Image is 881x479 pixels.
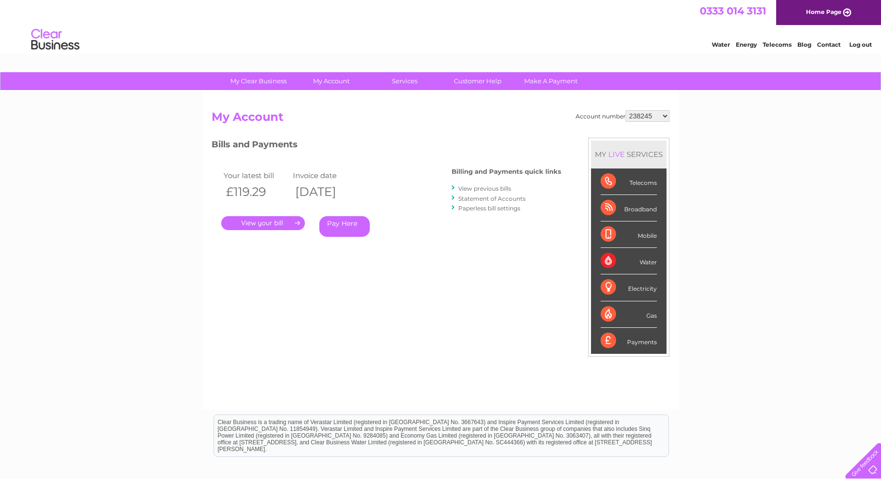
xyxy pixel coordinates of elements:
td: Your latest bill [221,169,290,182]
a: My Clear Business [219,72,298,90]
a: Customer Help [438,72,517,90]
div: Account number [576,110,669,122]
h2: My Account [212,110,669,129]
div: Gas [601,301,657,328]
a: Paperless bill settings [458,205,520,212]
a: Statement of Accounts [458,195,526,202]
a: My Account [292,72,371,90]
a: 0333 014 3131 [700,5,766,17]
td: Invoice date [290,169,360,182]
a: Make A Payment [511,72,591,90]
div: MY SERVICES [591,141,667,168]
div: Clear Business is a trading name of Verastar Limited (registered in [GEOGRAPHIC_DATA] No. 3667643... [214,5,668,47]
div: Water [601,248,657,274]
a: Water [712,41,730,48]
img: logo.png [31,25,80,54]
div: Broadband [601,195,657,221]
div: Mobile [601,221,657,248]
div: LIVE [606,150,627,159]
a: Energy [736,41,757,48]
th: [DATE] [290,182,360,202]
div: Electricity [601,274,657,301]
h3: Bills and Payments [212,138,561,155]
div: Payments [601,328,657,354]
h4: Billing and Payments quick links [452,168,561,175]
a: Contact [817,41,841,48]
a: Telecoms [763,41,792,48]
a: Services [365,72,444,90]
a: Blog [797,41,811,48]
div: Telecoms [601,168,657,195]
a: Pay Here [319,216,370,237]
a: View previous bills [458,185,511,192]
th: £119.29 [221,182,290,202]
a: . [221,216,305,230]
a: Log out [849,41,872,48]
